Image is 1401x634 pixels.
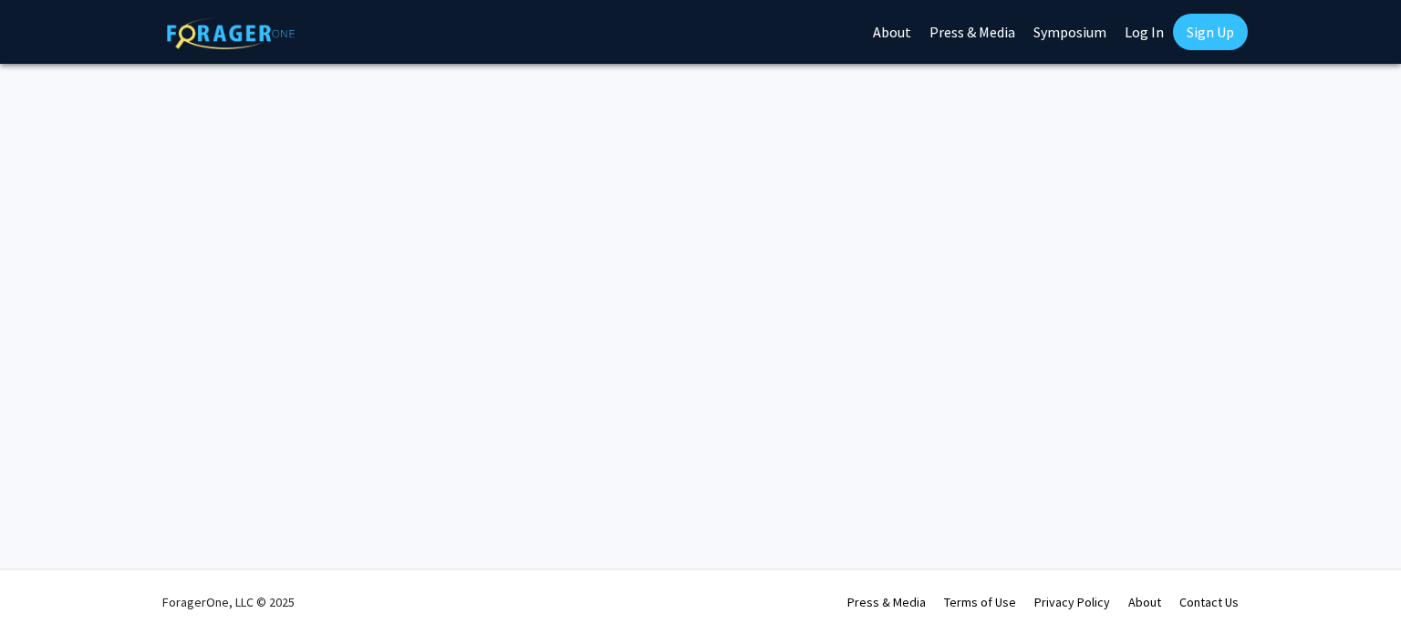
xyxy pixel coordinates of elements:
[167,17,295,49] img: ForagerOne Logo
[847,594,926,610] a: Press & Media
[1179,594,1239,610] a: Contact Us
[1034,594,1110,610] a: Privacy Policy
[1173,14,1248,50] a: Sign Up
[1128,594,1161,610] a: About
[944,594,1016,610] a: Terms of Use
[162,570,295,634] div: ForagerOne, LLC © 2025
